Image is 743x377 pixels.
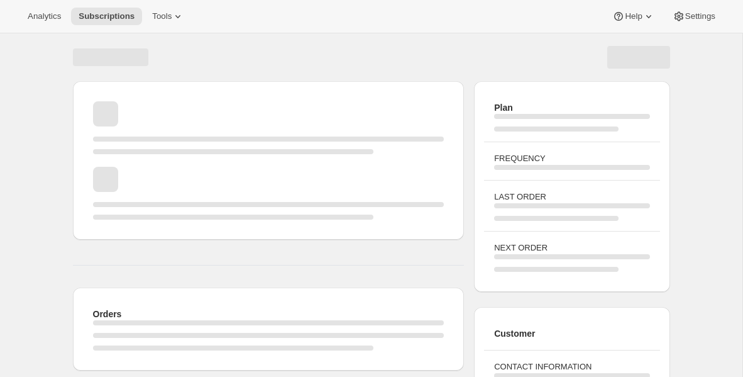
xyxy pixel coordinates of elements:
button: Subscriptions [71,8,142,25]
button: Help [605,8,662,25]
span: Help [625,11,642,21]
button: Analytics [20,8,69,25]
h3: CONTACT INFORMATION [494,361,649,373]
h3: LAST ORDER [494,191,649,203]
span: Settings [685,11,715,21]
h3: NEXT ORDER [494,242,649,254]
button: Settings [665,8,723,25]
h2: Orders [93,308,444,320]
h2: Plan [494,101,649,114]
button: Tools [145,8,192,25]
h2: Customer [494,327,649,340]
h3: FREQUENCY [494,152,649,165]
span: Subscriptions [79,11,135,21]
span: Tools [152,11,172,21]
span: Analytics [28,11,61,21]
